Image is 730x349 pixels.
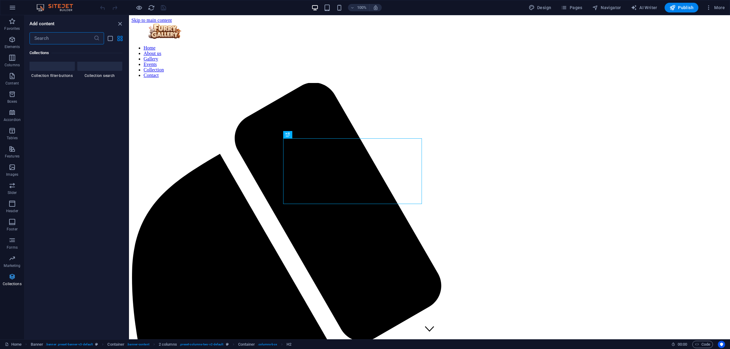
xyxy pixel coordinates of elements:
button: close panel [116,20,123,27]
h6: Collections [30,49,122,57]
span: AI Writer [631,5,657,11]
i: Reload page [148,4,155,11]
span: Design [529,5,551,11]
button: Publish [665,3,698,12]
span: Click to select. Double-click to edit [238,341,255,348]
i: This element is a customizable preset [226,343,229,346]
nav: breadcrumb [31,341,292,348]
span: Collection search [77,73,123,78]
p: Header [6,209,18,213]
span: Publish [669,5,693,11]
button: list-view [106,35,114,42]
span: Collection filter-buttons [30,73,75,78]
button: Design [526,3,554,12]
span: Code [695,341,710,348]
i: This element is a customizable preset [95,343,98,346]
p: Forms [7,245,18,250]
p: Marketing [4,263,20,268]
p: Footer [7,227,18,232]
span: . banner .preset-banner-v3-default [46,341,93,348]
button: Click here to leave preview mode and continue editing [135,4,143,11]
p: Favorites [4,26,20,31]
h6: Add content [30,20,55,27]
p: Collections [3,282,21,286]
button: 100% [348,4,370,11]
a: Skip to main content [2,2,43,8]
span: Pages [561,5,582,11]
span: : [682,342,683,347]
span: Click to select. Double-click to edit [31,341,43,348]
h6: Session time [671,341,687,348]
span: Click to select. Double-click to edit [107,341,124,348]
span: Navigator [592,5,621,11]
input: Search [30,32,94,44]
a: Click to cancel selection. Double-click to open Pages [5,341,22,348]
span: . preset-columns-two-v2-default [179,341,224,348]
img: Editor Logo [35,4,81,11]
p: Accordion [4,117,21,122]
p: Boxes [7,99,17,104]
p: Elements [5,44,20,49]
span: . banner-content [127,341,149,348]
span: More [706,5,725,11]
span: 00 00 [678,341,687,348]
i: On resize automatically adjust zoom level to fit chosen device. [373,5,378,10]
button: AI Writer [628,3,660,12]
h6: 100% [357,4,367,11]
p: Slider [8,190,17,195]
p: Content [5,81,19,86]
button: reload [148,4,155,11]
button: More [703,3,727,12]
p: Tables [7,136,18,140]
div: Design (Ctrl+Alt+Y) [526,3,554,12]
p: Features [5,154,19,159]
button: grid-view [116,35,123,42]
button: Pages [558,3,585,12]
span: . columns-box [258,341,277,348]
p: Columns [5,63,20,67]
span: Click to select. Double-click to edit [159,341,177,348]
span: Click to select. Double-click to edit [287,341,291,348]
button: Usercentrics [718,341,725,348]
button: Code [692,341,713,348]
p: Images [6,172,19,177]
button: Navigator [590,3,624,12]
